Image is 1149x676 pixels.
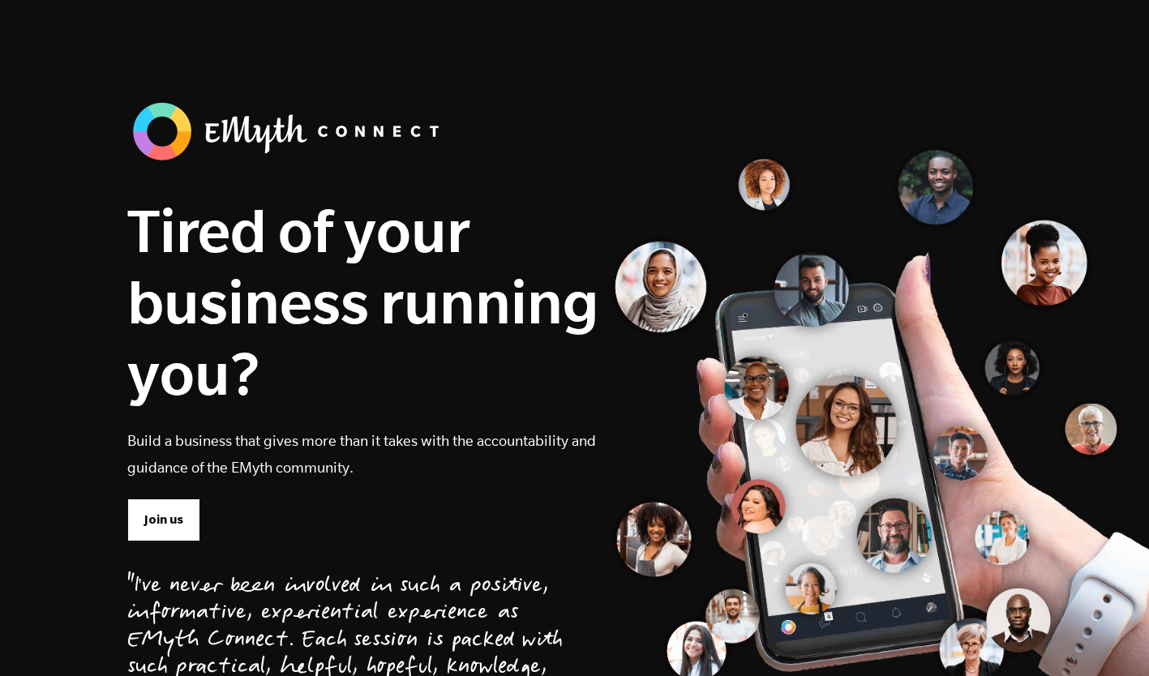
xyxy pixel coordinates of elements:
[127,195,599,409] h1: Tired of your business running you?
[127,498,200,541] a: Join us
[127,97,452,165] img: banner_logo
[144,511,183,528] span: Join us
[127,427,599,481] p: Build a business that gives more than it takes with the accountability and guidance of the EMyth ...
[1068,598,1149,676] iframe: Chat Widget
